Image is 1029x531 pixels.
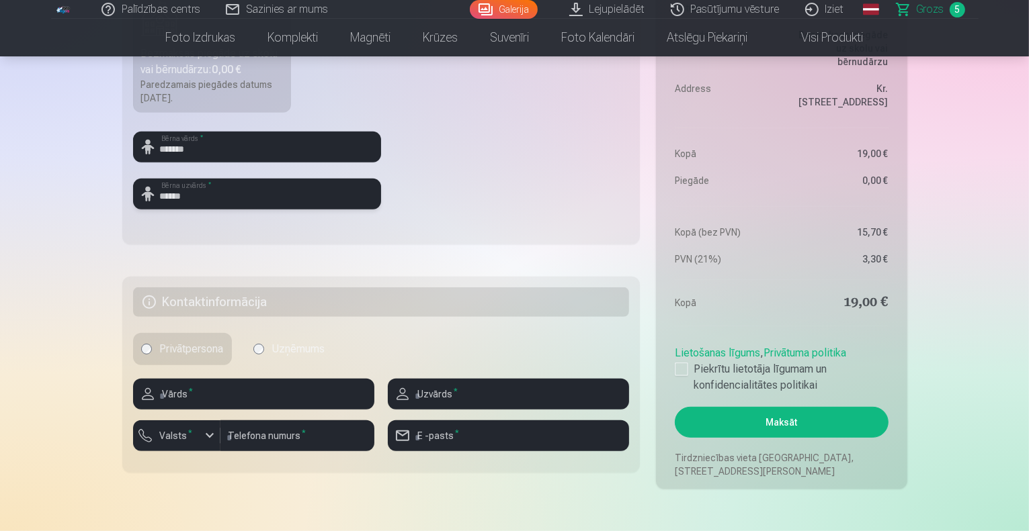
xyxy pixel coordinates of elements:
button: Maksāt [675,407,888,438]
label: Privātpersona [133,333,232,365]
label: Piekrītu lietotāja līgumam un konfidencialitātes politikai [675,361,888,393]
dt: Piegāde [675,174,775,187]
dd: 19,00 € [788,147,889,160]
a: Komplekti [252,19,335,56]
a: Krūzes [407,19,475,56]
dt: Address [675,82,775,109]
b: 0,00 € [212,63,242,76]
input: Privātpersona [141,344,152,354]
div: Bezmaksas piegāde uz skolu vai bērnudārzu : [141,46,284,78]
dd: 0,00 € [788,174,889,187]
a: Foto izdrukas [150,19,252,56]
span: 5 [950,2,965,17]
a: Foto kalendāri [546,19,651,56]
a: Atslēgu piekariņi [651,19,764,56]
dt: PVN (21%) [675,252,775,266]
dt: Kopā (bez PVN) [675,226,775,239]
dd: 3,30 € [788,252,889,266]
button: Valsts* [133,420,220,451]
a: Privātuma politika [764,346,846,359]
dt: Kopā [675,147,775,160]
h5: Kontaktinformācija [133,287,630,317]
dt: Kopā [675,293,775,312]
span: Grozs [917,1,944,17]
a: Magnēti [335,19,407,56]
a: Lietošanas līgums [675,346,760,359]
p: Tirdzniecības vieta [GEOGRAPHIC_DATA], [STREET_ADDRESS][PERSON_NAME] [675,451,888,478]
a: Visi produkti [764,19,880,56]
dd: Kr. [STREET_ADDRESS] [788,82,889,109]
label: Valsts [155,429,198,442]
input: Uzņēmums [253,344,264,354]
a: Suvenīri [475,19,546,56]
div: , [675,340,888,393]
dd: 15,70 € [788,226,889,239]
img: /fa1 [56,5,71,13]
label: Uzņēmums [245,333,333,365]
dd: 19,00 € [788,293,889,312]
div: Paredzamais piegādes datums [DATE]. [141,78,284,105]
